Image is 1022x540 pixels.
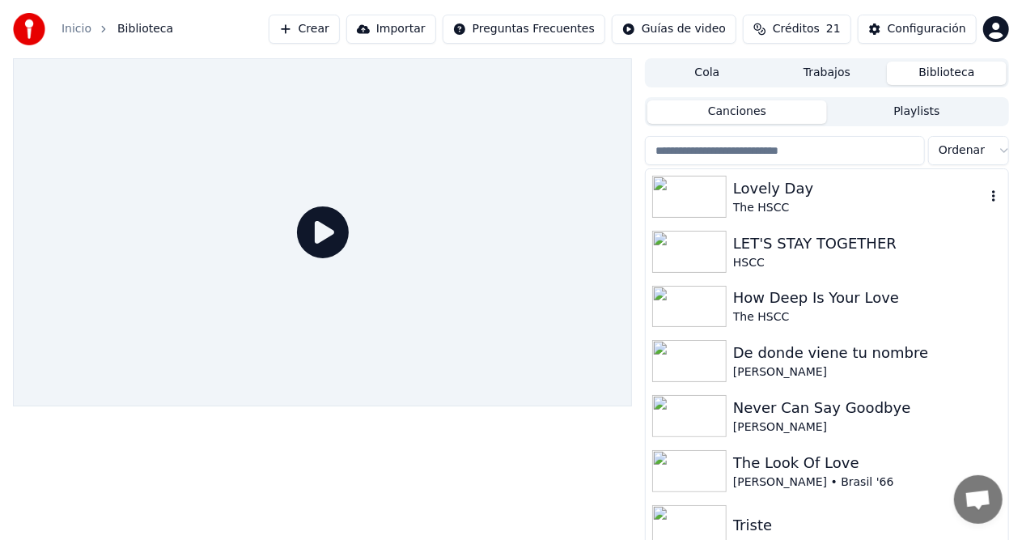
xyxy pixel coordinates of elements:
[888,21,966,37] div: Configuración
[733,452,1002,474] div: The Look Of Love
[733,200,986,216] div: The HSCC
[733,309,1002,325] div: The HSCC
[939,142,985,159] span: Ordenar
[117,21,173,37] span: Biblioteca
[827,100,1007,124] button: Playlists
[61,21,173,37] nav: breadcrumb
[767,62,887,85] button: Trabajos
[773,21,820,37] span: Créditos
[826,21,841,37] span: 21
[743,15,851,44] button: Créditos21
[954,475,1003,524] a: Open chat
[733,514,1002,537] div: Triste
[647,62,767,85] button: Cola
[733,342,1002,364] div: De donde viene tu nombre
[346,15,436,44] button: Importar
[733,232,1002,255] div: LET'S STAY TOGETHER
[733,255,1002,271] div: HSCC
[733,177,986,200] div: Lovely Day
[733,419,1002,436] div: [PERSON_NAME]
[612,15,736,44] button: Guías de video
[61,21,91,37] a: Inicio
[13,13,45,45] img: youka
[733,364,1002,381] div: [PERSON_NAME]
[269,15,340,44] button: Crear
[887,62,1007,85] button: Biblioteca
[733,474,1002,491] div: [PERSON_NAME] • Brasil '66
[858,15,977,44] button: Configuración
[733,397,1002,419] div: Never Can Say Goodbye
[443,15,605,44] button: Preguntas Frecuentes
[733,287,1002,309] div: How Deep Is Your Love
[647,100,827,124] button: Canciones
